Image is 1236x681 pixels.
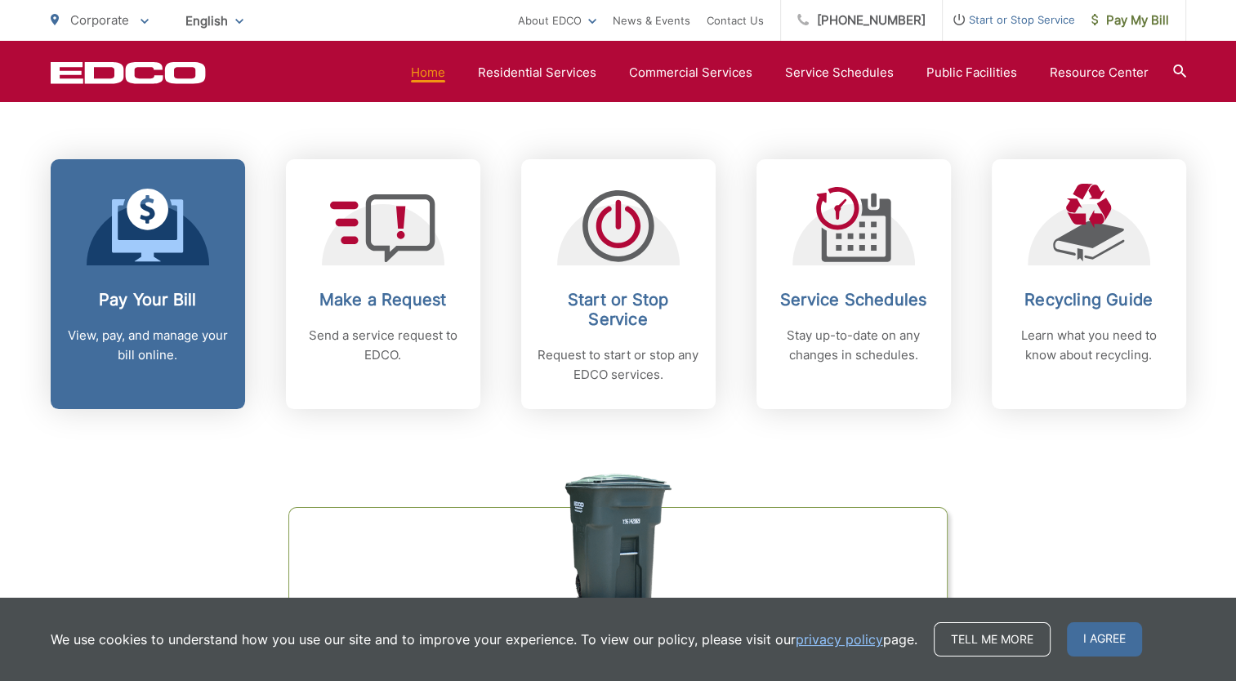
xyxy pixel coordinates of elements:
p: Learn what you need to know about recycling. [1008,326,1170,365]
span: English [173,7,256,35]
a: Contact Us [707,11,764,30]
p: Stay up-to-date on any changes in schedules. [773,326,935,365]
p: Send a service request to EDCO. [302,326,464,365]
a: News & Events [613,11,690,30]
a: Tell me more [934,622,1051,657]
a: Pay Your Bill View, pay, and manage your bill online. [51,159,245,409]
a: Home [411,63,445,82]
p: We use cookies to understand how you use our site and to improve your experience. To view our pol... [51,630,917,649]
h2: Pay Your Bill [67,290,229,309]
p: View, pay, and manage your bill online. [67,326,229,365]
a: privacy policy [796,630,883,649]
h2: Make a Request [302,290,464,309]
h2: Recycling Guide [1008,290,1170,309]
a: Service Schedules Stay up-to-date on any changes in schedules. [756,159,951,409]
a: Residential Services [478,63,596,82]
a: About EDCO [518,11,596,30]
a: Recycling Guide Learn what you need to know about recycling. [992,159,1186,409]
a: Make a Request Send a service request to EDCO. [286,159,480,409]
span: I agree [1067,622,1142,657]
h2: Service Schedules [773,290,935,309]
a: EDCD logo. Return to the homepage. [51,61,206,84]
a: Service Schedules [785,63,894,82]
span: Corporate [70,12,129,28]
p: Request to start or stop any EDCO services. [538,345,699,385]
span: Pay My Bill [1091,11,1169,30]
a: Public Facilities [926,63,1017,82]
a: Commercial Services [629,63,752,82]
a: Resource Center [1050,63,1149,82]
h2: Start or Stop Service [538,290,699,329]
